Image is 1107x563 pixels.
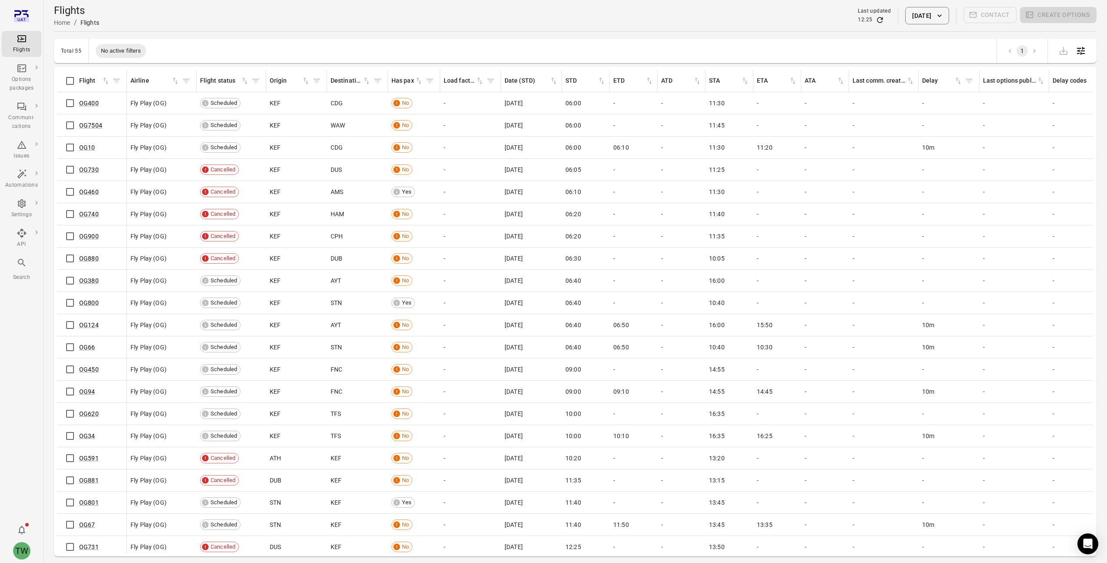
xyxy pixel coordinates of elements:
[5,181,38,190] div: Automations
[565,188,581,196] span: 06:10
[876,16,884,24] button: Refresh data
[79,499,99,506] a: OG801
[505,143,523,152] span: [DATE]
[613,76,654,86] span: ETD
[805,76,845,86] span: ATA
[709,99,725,107] span: 11:30
[858,7,891,16] div: Last updated
[805,276,846,285] div: -
[79,76,110,86] div: Sort by flight in ascending order
[200,76,249,86] div: Sort by flight status in ascending order
[399,298,415,307] span: Yes
[423,74,436,87] button: Filter by has pax
[983,76,1037,86] div: Last options published
[709,143,725,152] span: 11:30
[853,232,915,241] div: -
[853,143,915,152] div: -
[505,232,523,241] span: [DATE]
[79,455,99,462] a: OG591
[331,76,362,86] div: Destination
[922,232,976,241] div: -
[2,166,41,192] a: Automations
[270,321,281,329] span: KEF
[207,210,238,218] span: Cancelled
[613,76,645,86] div: ETD
[963,7,1017,24] span: Please make a selection to create communications
[661,165,702,174] div: -
[444,276,498,285] div: -
[207,276,240,285] span: Scheduled
[74,17,77,28] li: /
[207,298,240,307] span: Scheduled
[444,76,484,86] span: Load factor
[613,210,654,218] div: -
[853,76,906,86] div: Last comm. created
[1004,45,1040,57] nav: pagination navigation
[661,232,702,241] div: -
[613,188,654,196] div: -
[331,76,371,86] div: Sort by destination in ascending order
[207,121,240,130] span: Scheduled
[207,254,238,263] span: Cancelled
[661,121,702,130] div: -
[922,210,976,218] div: -
[853,165,915,174] div: -
[853,99,915,107] div: -
[61,48,81,54] div: Total 55
[757,276,798,285] div: -
[1053,276,1107,285] div: -
[709,165,725,174] span: 11:25
[661,76,702,86] div: Sort by ATD in ascending order
[757,188,798,196] div: -
[270,76,301,86] div: Origin
[983,276,1046,285] div: -
[270,143,281,152] span: KEF
[79,211,99,218] a: OG740
[110,74,123,87] button: Filter by flight
[1053,76,1106,86] div: Delay codes
[79,76,101,86] div: Flight
[331,298,342,307] span: STN
[180,74,193,87] button: Filter by airline
[79,366,99,373] a: OG450
[709,76,749,86] span: STA
[565,232,581,241] span: 06:20
[10,539,34,563] button: Tony Wang
[79,277,99,284] a: OG380
[331,99,343,107] span: CDG
[853,298,915,307] div: -
[270,276,281,285] span: KEF
[805,254,846,263] div: -
[270,298,281,307] span: KEF
[310,74,323,87] button: Filter by origin
[505,76,558,86] span: Date (STD)
[130,254,167,263] span: Fly Play (OG)
[1053,143,1107,152] div: -
[709,188,725,196] span: 11:30
[757,298,798,307] div: -
[270,76,310,86] span: Origin
[399,165,412,174] span: No
[613,254,654,263] div: -
[505,76,549,86] div: Date (STD)
[505,76,558,86] div: Sort by date (STD) in ascending order
[922,165,976,174] div: -
[757,76,797,86] span: ETA
[983,121,1046,130] div: -
[983,188,1046,196] div: -
[79,100,99,107] a: OG400
[613,298,654,307] div: -
[270,254,281,263] span: KEF
[983,210,1046,218] div: -
[130,210,167,218] span: Fly Play (OG)
[922,99,976,107] div: -
[805,76,845,86] div: Sort by ATA in ascending order
[613,232,654,241] div: -
[613,143,629,152] span: 06:10
[613,165,654,174] div: -
[757,232,798,241] div: -
[331,232,343,241] span: CPH
[505,99,523,107] span: [DATE]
